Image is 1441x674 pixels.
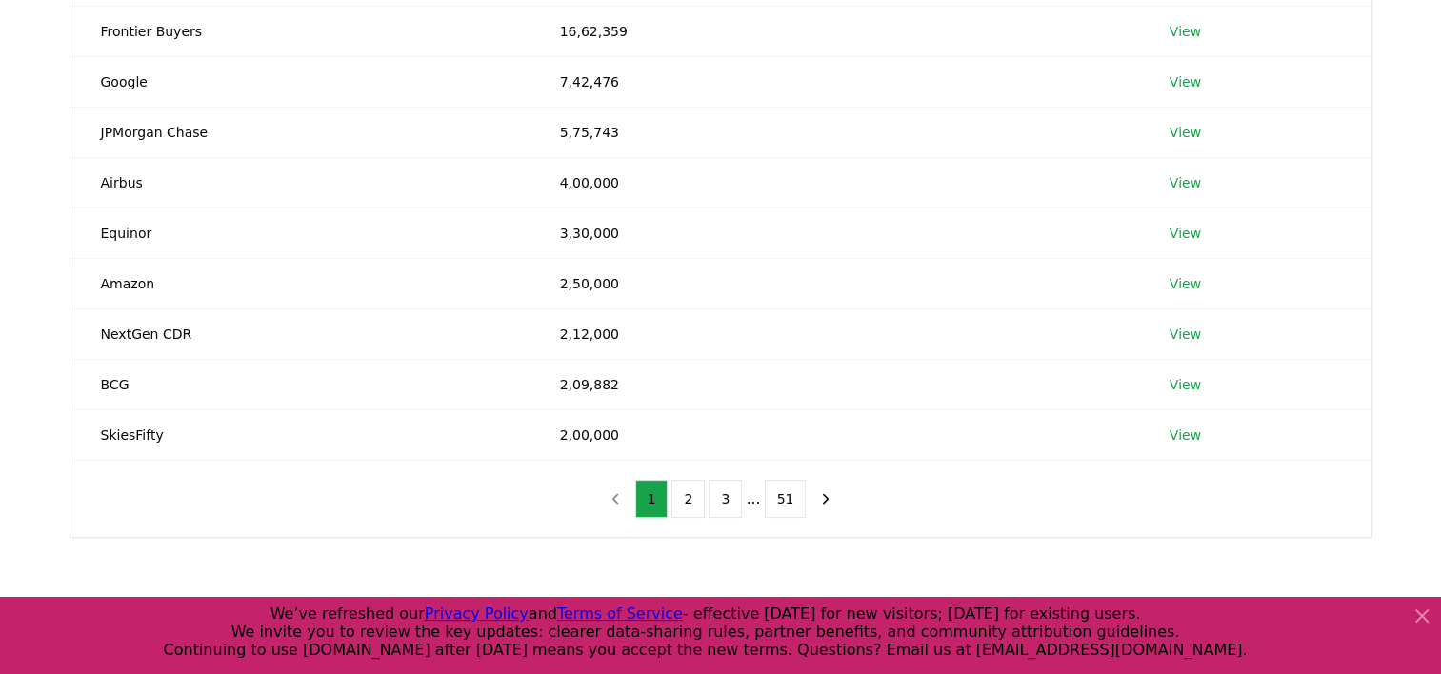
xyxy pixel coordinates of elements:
[70,258,530,308] td: Amazon
[530,359,1139,409] td: 2,09,882
[1170,325,1201,344] a: View
[1170,123,1201,142] a: View
[1170,375,1201,394] a: View
[1170,22,1201,41] a: View
[810,480,842,518] button: next page
[530,208,1139,258] td: 3,30,000
[635,480,669,518] button: 1
[530,308,1139,359] td: 2,12,000
[70,107,530,157] td: JPMorgan Chase
[530,258,1139,308] td: 2,50,000
[1170,274,1201,293] a: View
[70,157,530,208] td: Airbus
[70,6,530,56] td: Frontier Buyers
[70,409,530,460] td: SkiesFifty
[530,107,1139,157] td: 5,75,743
[746,487,760,510] li: ...
[1170,72,1201,91] a: View
[671,480,705,518] button: 2
[530,157,1139,208] td: 4,00,000
[1170,224,1201,243] a: View
[70,308,530,359] td: NextGen CDR
[1170,426,1201,445] a: View
[70,359,530,409] td: BCG
[70,208,530,258] td: Equinor
[530,56,1139,107] td: 7,42,476
[765,480,807,518] button: 51
[530,6,1139,56] td: 16,62,359
[1170,173,1201,192] a: View
[709,480,742,518] button: 3
[70,56,530,107] td: Google
[530,409,1139,460] td: 2,00,000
